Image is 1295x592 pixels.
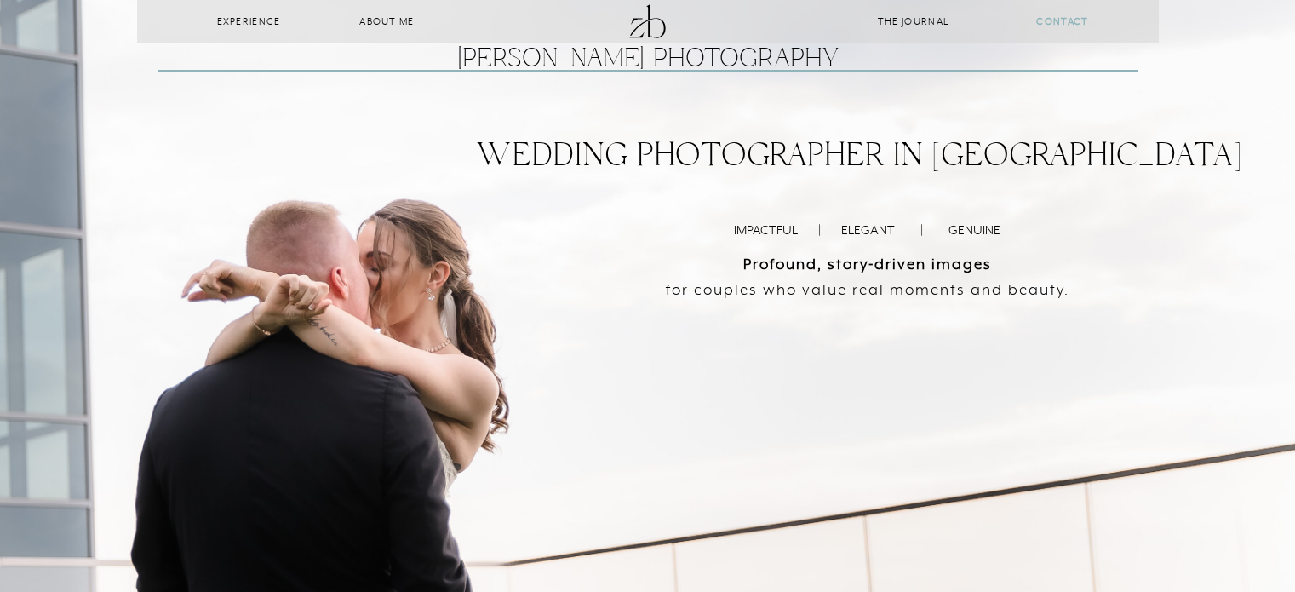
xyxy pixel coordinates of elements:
p: for couples who value real moments and beauty. [514,251,1220,310]
b: Profound, story-driven images [743,255,992,273]
a: [PERSON_NAME] photography [311,44,984,70]
a: The Journal [861,14,966,30]
b: CONTACT [1036,15,1088,27]
p: IMpactful | Elegant | Genuine [541,221,1193,244]
a: Experience [201,14,297,30]
a: About Me [350,14,425,30]
a: CONTACT [1023,14,1103,31]
h1: Wedding Photographer in [GEOGRAPHIC_DATA] [442,141,1275,209]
